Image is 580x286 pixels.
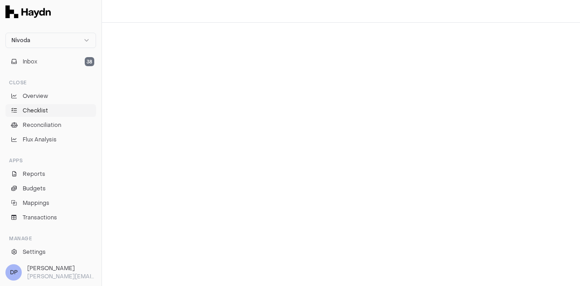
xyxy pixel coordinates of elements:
a: Flux Analysis [5,133,96,146]
a: Mappings [5,197,96,209]
span: DP [5,264,22,281]
a: Settings [5,246,96,258]
p: [PERSON_NAME][EMAIL_ADDRESS][PERSON_NAME][DOMAIN_NAME] [27,272,96,281]
button: Nivoda [5,33,96,48]
span: Flux Analysis [23,136,57,144]
div: Manage [5,231,96,246]
span: Budgets [23,184,46,193]
a: Checklist [5,104,96,117]
img: Haydn Logo [5,5,51,18]
span: Reports [23,170,45,178]
a: Budgets [5,182,96,195]
h3: [PERSON_NAME] [27,264,96,272]
span: Nivoda [11,37,30,44]
a: Reports [5,168,96,180]
div: Apps [5,153,96,168]
span: Settings [23,248,46,256]
span: Checklist [23,107,48,115]
span: Mappings [23,199,49,207]
span: Inbox [23,58,37,66]
a: Transactions [5,211,96,224]
span: Transactions [23,213,57,222]
span: Reconciliation [23,121,61,129]
span: Overview [23,92,48,100]
a: Overview [5,90,96,102]
a: Reconciliation [5,119,96,131]
button: Inbox38 [5,55,96,68]
div: Close [5,75,96,90]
